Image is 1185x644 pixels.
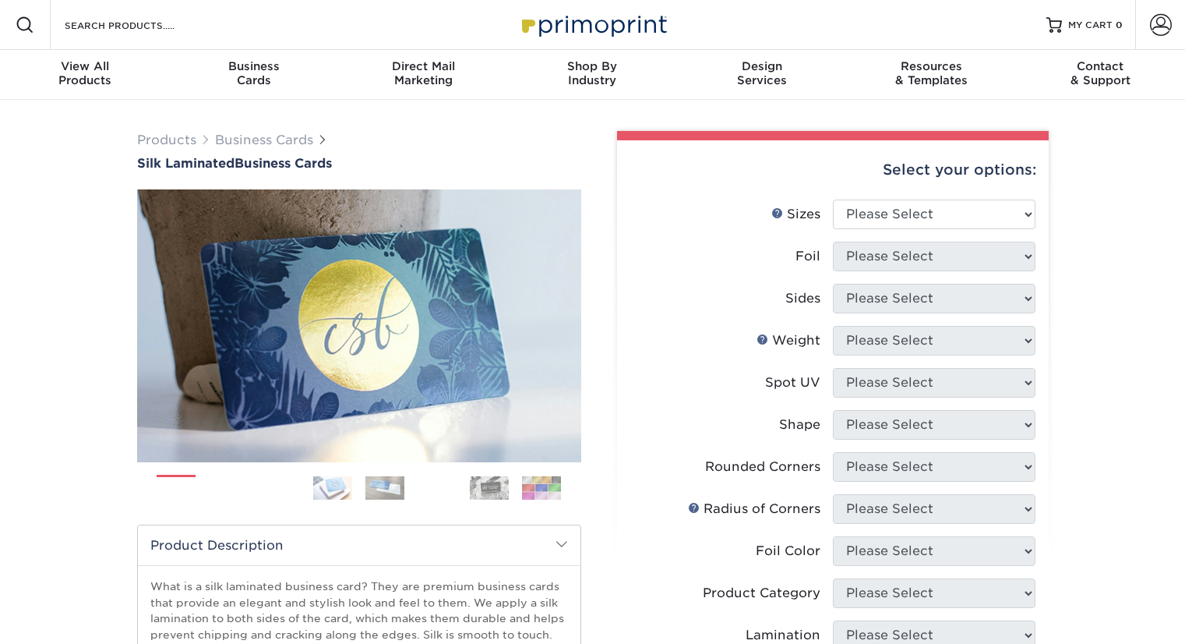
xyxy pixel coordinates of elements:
div: Shape [779,416,820,434]
span: Shop By [508,59,677,73]
div: & Support [1016,59,1185,87]
span: Design [677,59,846,73]
span: Direct Mail [339,59,508,73]
div: Foil [795,247,820,266]
div: Select your options: [630,140,1036,200]
a: DesignServices [677,50,846,100]
img: Business Cards 08 [522,476,561,500]
h1: Business Cards [137,156,581,171]
img: Business Cards 03 [261,469,300,508]
h2: Product Description [138,525,580,565]
img: Silk Laminated 01 [137,104,581,548]
a: Contact& Support [1016,50,1185,100]
div: & Templates [846,59,1015,87]
span: 0 [1116,19,1123,30]
a: BusinessCards [169,50,338,100]
img: Business Cards 04 [313,476,352,500]
a: Direct MailMarketing [339,50,508,100]
div: Industry [508,59,677,87]
span: Resources [846,59,1015,73]
span: Silk Laminated [137,156,235,171]
span: Contact [1016,59,1185,73]
div: Radius of Corners [688,500,820,518]
div: Spot UV [765,373,820,392]
div: Product Category [703,584,820,603]
img: Business Cards 02 [209,469,248,508]
a: Silk LaminatedBusiness Cards [137,156,581,171]
div: Weight [756,331,820,350]
a: Business Cards [215,133,313,147]
span: MY CART [1068,19,1113,32]
img: Business Cards 01 [157,469,196,508]
img: Business Cards 06 [418,469,457,508]
div: Marketing [339,59,508,87]
div: Cards [169,59,338,87]
img: Business Cards 07 [470,476,509,500]
div: Sides [785,289,820,308]
div: Sizes [771,205,820,224]
img: Business Cards 05 [365,476,404,500]
div: Rounded Corners [705,458,820,476]
img: Primoprint [515,8,671,41]
div: Services [677,59,846,87]
span: Business [169,59,338,73]
a: Resources& Templates [846,50,1015,100]
a: Shop ByIndustry [508,50,677,100]
div: Foil Color [756,542,820,561]
input: SEARCH PRODUCTS..... [63,16,215,34]
a: Products [137,133,196,147]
